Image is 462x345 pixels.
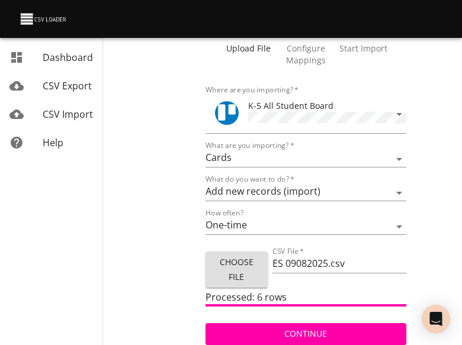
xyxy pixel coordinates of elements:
label: CSV File [272,248,304,255]
span: K-5 All Student Board [248,100,333,111]
label: What do you want to do? [206,176,294,183]
span: Help [43,136,63,149]
span: Choose File [215,255,258,284]
div: Tool [215,101,239,125]
button: Continue [206,323,406,345]
label: How often? [206,209,243,217]
div: Open Intercom Messenger [422,305,450,333]
span: Start Import [339,43,387,54]
span: CSV Import [43,108,93,121]
span: Continue [215,327,397,341]
span: Dashboard [43,51,93,64]
img: CSV Loader [19,11,69,27]
img: Trello [215,101,239,125]
div: ToolK-5 All Student Board [206,95,406,134]
label: What are you importing? [206,142,294,149]
span: Upload File [224,43,272,54]
span: CSV Export [43,79,92,92]
span: Processed: 6 rows [206,291,287,304]
label: Where are you importing? [206,86,299,93]
span: Configure Mappings [282,43,330,66]
button: Choose File [206,252,268,288]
